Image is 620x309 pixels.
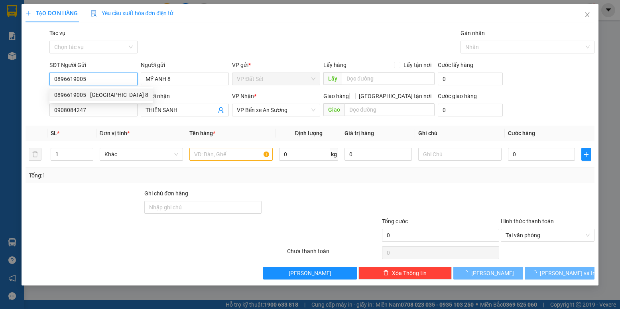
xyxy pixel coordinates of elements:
[189,148,273,161] input: VD: Bàn, Ghế
[501,218,554,224] label: Hình thức thanh toán
[330,148,338,161] span: kg
[104,148,178,160] span: Khác
[323,72,342,85] span: Lấy
[438,62,473,68] label: Cước lấy hàng
[29,148,41,161] button: delete
[438,104,503,116] input: Cước giao hàng
[323,62,346,68] span: Lấy hàng
[415,126,505,141] th: Ghi chú
[392,269,427,278] span: Xóa Thông tin
[438,73,503,85] input: Cước lấy hàng
[540,269,596,278] span: [PERSON_NAME] và In
[189,130,215,136] span: Tên hàng
[400,61,435,69] span: Lấy tận nơi
[358,267,452,279] button: deleteXóa Thông tin
[29,171,240,180] div: Tổng: 1
[525,267,594,279] button: [PERSON_NAME] và In
[237,73,315,85] span: VP Đất Sét
[232,93,254,99] span: VP Nhận
[383,270,389,276] span: delete
[144,201,262,214] input: Ghi chú đơn hàng
[344,148,411,161] input: 0
[463,270,471,276] span: loading
[144,190,188,197] label: Ghi chú đơn hàng
[141,92,229,100] div: Người nhận
[49,30,65,36] label: Tác vụ
[344,103,434,116] input: Dọc đường
[576,4,598,26] button: Close
[323,103,344,116] span: Giao
[237,104,315,116] span: VP Bến xe An Sương
[218,107,224,113] span: user-add
[26,10,77,16] span: TẠO ĐƠN HÀNG
[100,130,130,136] span: Đơn vị tính
[418,148,502,161] input: Ghi Chú
[581,148,591,161] button: plus
[508,130,535,136] span: Cước hàng
[232,61,320,69] div: VP gửi
[382,218,408,224] span: Tổng cước
[91,10,174,16] span: Yêu cầu xuất hóa đơn điện tử
[49,89,153,101] div: 0896619005 - MỸ ANH 8
[584,12,590,18] span: close
[286,247,381,261] div: Chưa thanh toán
[506,229,589,241] span: Tại văn phòng
[461,30,485,36] label: Gán nhãn
[295,130,323,136] span: Định lượng
[51,130,57,136] span: SL
[323,93,349,99] span: Giao hàng
[91,10,97,17] img: icon
[356,92,435,100] span: [GEOGRAPHIC_DATA] tận nơi
[263,267,356,279] button: [PERSON_NAME]
[471,269,514,278] span: [PERSON_NAME]
[26,10,31,16] span: plus
[453,267,523,279] button: [PERSON_NAME]
[531,270,540,276] span: loading
[54,91,148,99] div: 0896619005 - [GEOGRAPHIC_DATA] 8
[141,61,229,69] div: Người gửi
[582,151,590,157] span: plus
[344,130,374,136] span: Giá trị hàng
[49,61,138,69] div: SĐT Người Gửi
[438,93,477,99] label: Cước giao hàng
[289,269,331,278] span: [PERSON_NAME]
[342,72,434,85] input: Dọc đường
